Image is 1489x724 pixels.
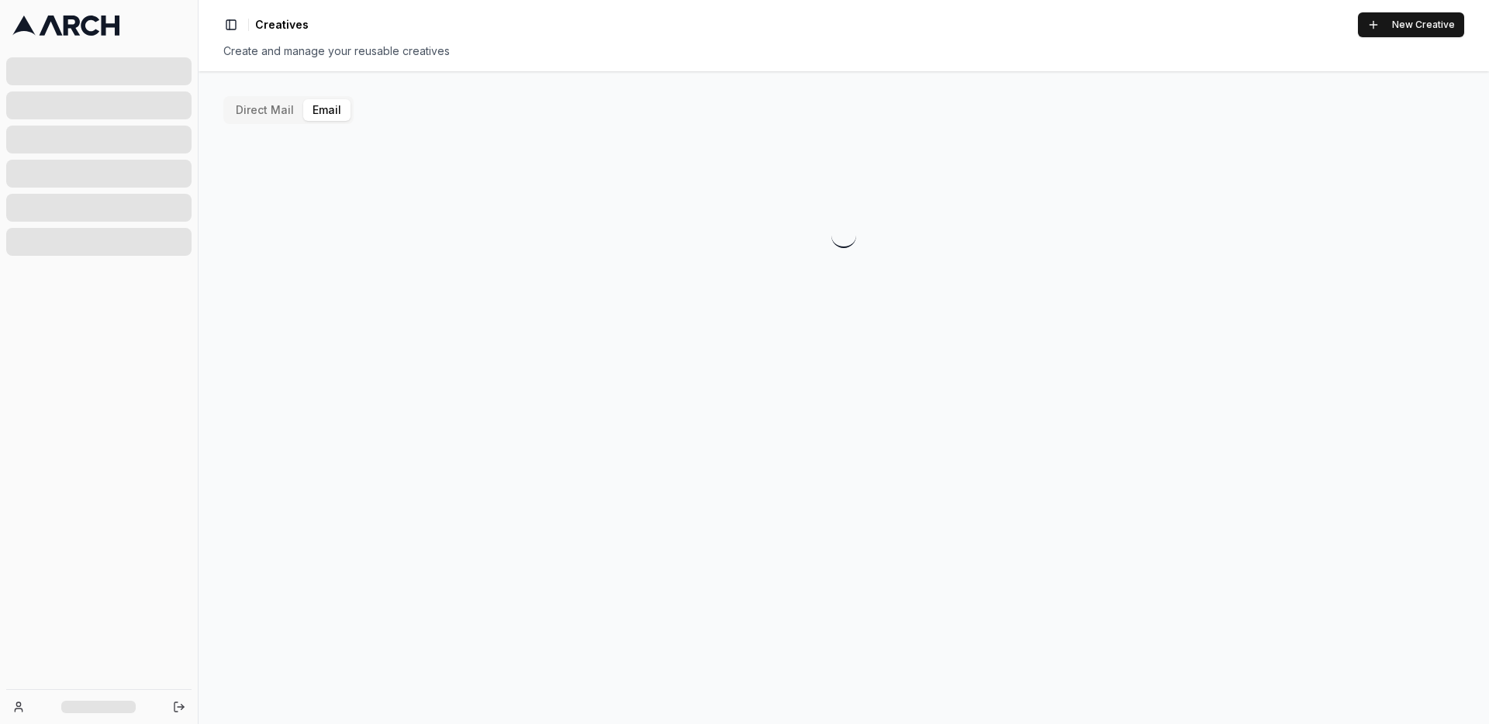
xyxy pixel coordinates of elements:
button: New Creative [1358,12,1464,37]
button: Direct Mail [226,99,303,121]
nav: breadcrumb [255,17,309,33]
div: Create and manage your reusable creatives [223,43,1464,59]
button: Email [303,99,351,121]
span: Creatives [255,17,309,33]
button: Log out [168,696,190,718]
